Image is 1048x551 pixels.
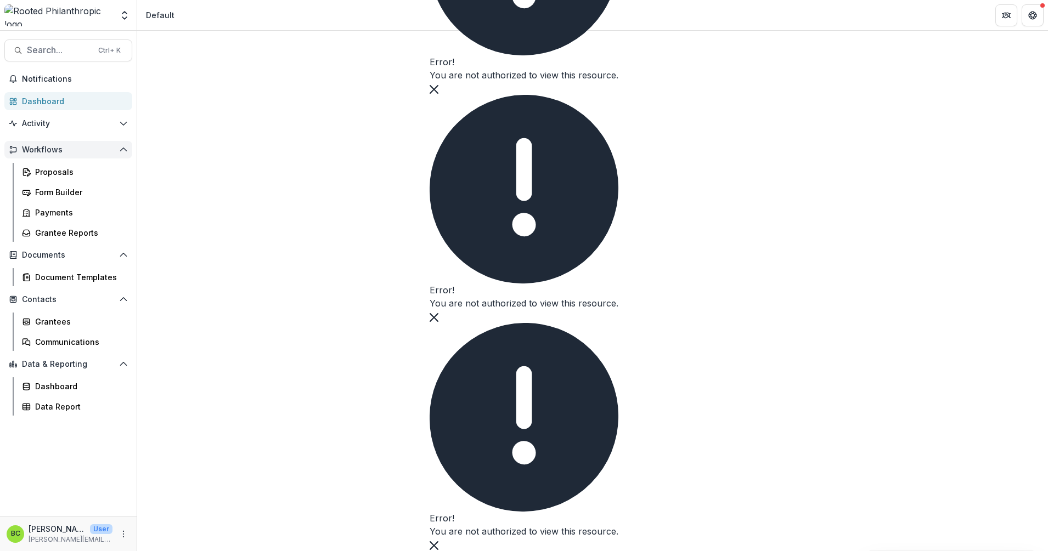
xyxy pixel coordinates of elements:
a: Data Report [18,397,132,416]
button: Open Workflows [4,141,132,158]
span: Documents [22,251,115,260]
div: Form Builder [35,186,123,198]
button: Open entity switcher [117,4,132,26]
button: Search... [4,39,132,61]
a: Grantee Reports [18,224,132,242]
img: Rooted Philanthropic logo [4,4,112,26]
span: Notifications [22,75,128,84]
a: Communications [18,333,132,351]
div: Betsy Currie [11,530,20,537]
span: Workflows [22,145,115,155]
span: Contacts [22,295,115,304]
a: Dashboard [18,377,132,395]
a: Document Templates [18,268,132,286]
button: Get Help [1022,4,1044,26]
div: Payments [35,207,123,218]
button: Partners [995,4,1017,26]
span: Data & Reporting [22,360,115,369]
button: Notifications [4,70,132,88]
p: [PERSON_NAME] [29,523,86,535]
div: Communications [35,336,123,348]
div: Grantees [35,316,123,327]
div: Grantee Reports [35,227,123,238]
p: User [90,524,112,534]
button: Open Data & Reporting [4,355,132,373]
button: Open Documents [4,246,132,264]
button: Open Contacts [4,291,132,308]
div: Proposals [35,166,123,178]
span: Activity [22,119,115,128]
div: Dashboard [35,380,123,392]
a: Proposals [18,163,132,181]
a: Dashboard [4,92,132,110]
nav: breadcrumb [142,7,179,23]
div: Dashboard [22,95,123,107]
div: Default [146,9,174,21]
div: Data Report [35,401,123,412]
div: Document Templates [35,271,123,283]
button: Open Activity [4,115,132,132]
button: More [117,527,130,541]
a: Payments [18,203,132,221]
a: Form Builder [18,183,132,201]
div: Ctrl + K [96,44,123,56]
a: Grantees [18,313,132,331]
span: Search... [27,45,92,55]
p: [PERSON_NAME][EMAIL_ADDRESS][DOMAIN_NAME] [29,535,112,544]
